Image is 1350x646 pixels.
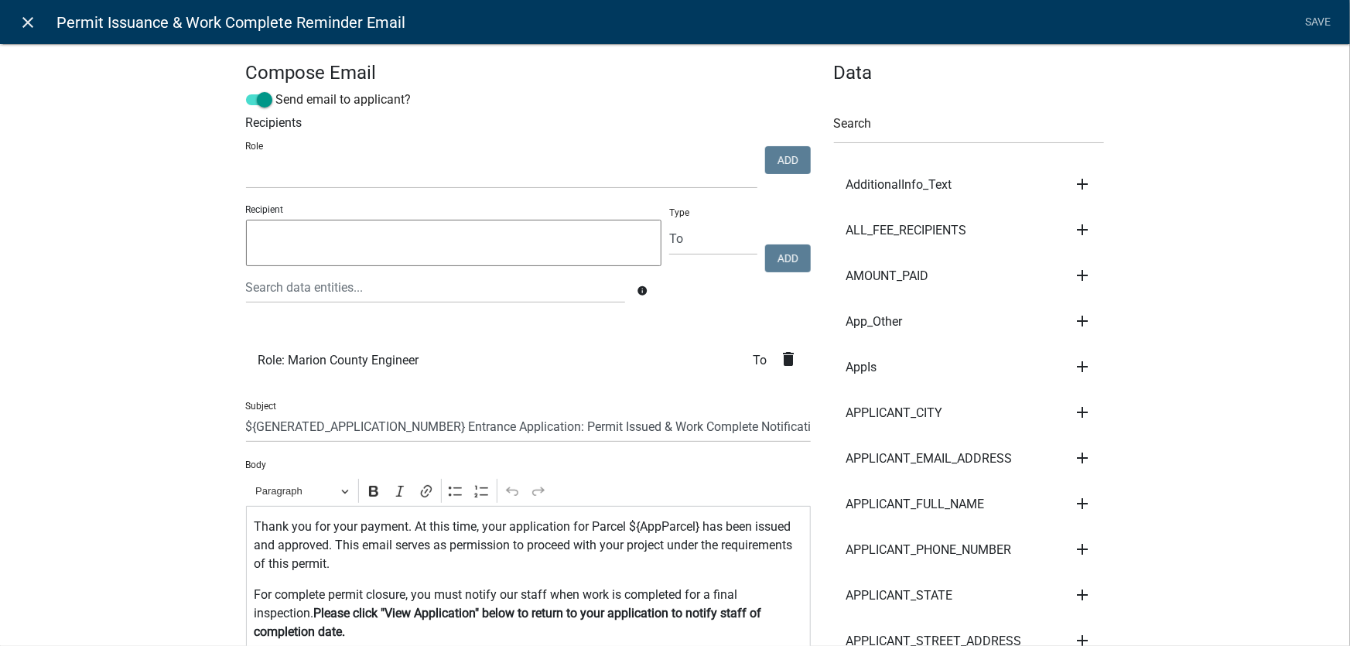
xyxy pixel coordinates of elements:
[246,460,267,470] label: Body
[1073,449,1092,467] i: add
[19,13,38,32] i: close
[56,7,405,38] span: Permit Issuance & Work Complete Reminder Email
[246,476,811,505] div: Editor toolbar
[765,244,811,272] button: Add
[765,146,811,174] button: Add
[1073,266,1092,285] i: add
[1073,175,1092,193] i: add
[254,606,761,639] strong: Please click "View Application" below to return to your application to notify staff of completion...
[1073,357,1092,376] i: add
[637,285,648,296] i: info
[846,590,953,602] span: APPLICANT_STATE
[834,62,1105,84] h4: Data
[846,361,877,374] span: AppIs
[846,544,1012,556] span: APPLICANT_PHONE_NUMBER
[846,407,943,419] span: APPLICANT_CITY
[846,316,903,328] span: App_Other
[1073,312,1092,330] i: add
[846,498,985,511] span: APPLICANT_FULL_NAME
[1073,540,1092,559] i: add
[254,586,802,641] p: For complete permit closure, you must notify our staff when work is completed for a final inspect...
[246,203,662,217] p: Recipient
[846,179,952,191] span: AdditionalInfo_Text
[255,482,336,501] span: Paragraph
[846,270,929,282] span: AMOUNT_PAID
[246,115,811,130] h6: Recipients
[248,479,355,503] button: Paragraph, Heading
[1073,220,1092,239] i: add
[258,354,419,367] span: Role: Marion County Engineer
[246,91,412,109] label: Send email to applicant?
[780,350,798,368] i: delete
[246,62,811,84] h4: Compose Email
[254,518,802,573] p: Thank you for your payment. At this time, your application for Parcel ${AppParcel} has been issue...
[669,208,689,217] label: Type
[1073,494,1092,513] i: add
[754,354,780,367] span: To
[846,453,1013,465] span: APPLICANT_EMAIL_ADDRESS
[846,224,967,237] span: ALL_FEE_RECIPIENTS
[1073,403,1092,422] i: add
[1073,586,1092,604] i: add
[246,142,264,151] label: Role
[246,272,625,303] input: Search data entities...
[1299,8,1338,37] a: Save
